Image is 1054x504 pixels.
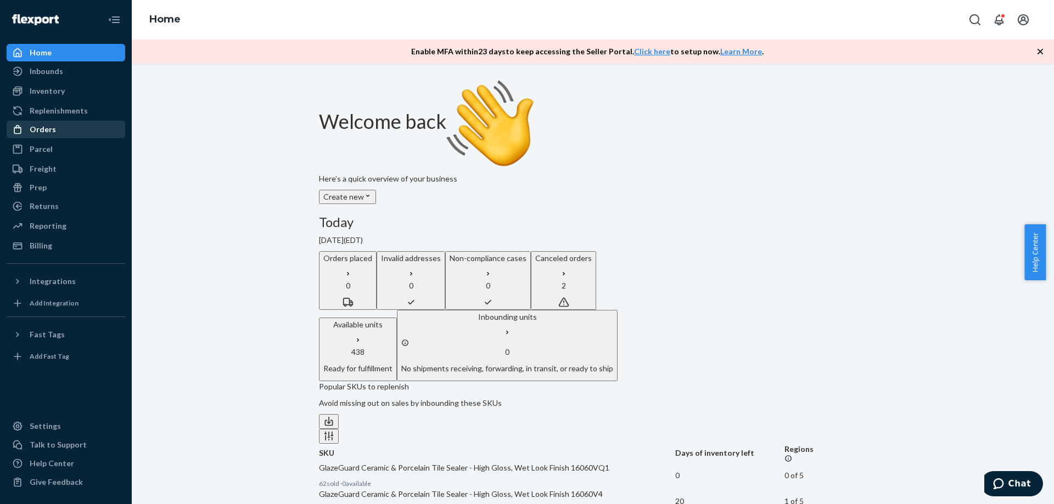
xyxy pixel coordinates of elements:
div: Integrations [30,276,76,287]
div: Returns [30,201,59,212]
div: Help Center [30,458,74,469]
button: Give Feedback [7,473,125,491]
p: Canceled orders [535,253,592,264]
span: 0 [342,479,346,488]
th: SKU [319,444,675,462]
div: Home [30,47,52,58]
p: Avoid missing out on sales by inbounding these SKUs [319,398,867,409]
span: 2 [562,281,566,290]
div: Billing [30,240,52,251]
h3: Today [319,215,867,229]
a: Add Integration [7,295,125,312]
span: 62 [319,479,327,488]
a: Learn More [720,47,762,56]
button: Fast Tags [7,326,125,343]
span: 0 [486,281,490,290]
button: Canceled orders 2 [531,251,596,310]
span: 0 [346,281,350,290]
a: Replenishments [7,102,125,120]
p: Enable MFA within 23 days to keep accessing the Seller Portal. to setup now. . [411,46,764,57]
a: Freight [7,160,125,178]
div: Reporting [30,220,66,231]
th: Days of inventory left [675,444,785,462]
button: Invalid addresses 0 [377,251,445,310]
div: Talk to Support [30,439,87,450]
button: Available units438Ready for fulfillment [319,318,397,381]
a: Home [149,13,181,25]
p: [DATE] ( EDT ) [319,235,867,246]
div: 0 of 5 [784,470,867,481]
a: Reporting [7,217,125,235]
a: Add Fast Tag [7,348,125,365]
button: Inbounding units0No shipments receiving, forwarding, in transit, or ready to ship [397,310,618,381]
a: Prep [7,179,125,196]
a: Inbounds [7,63,125,80]
div: Inventory [30,86,65,97]
p: Non-compliance cases [450,253,526,264]
p: Orders placed [323,253,372,264]
a: Settings [7,417,125,435]
p: Inbounding units [401,312,613,322]
p: Available units [323,319,393,330]
a: Returns [7,197,125,215]
a: Home [7,44,125,61]
p: sold · available [319,479,675,488]
p: GlazeGuard Ceramic & Porcelain Tile Sealer - High Gloss, Wet Look Finish 16060V4 [319,489,675,500]
div: Settings [30,421,61,432]
ol: breadcrumbs [141,4,189,36]
p: Here’s a quick overview of your business [319,173,867,184]
span: 438 [351,347,365,356]
button: Orders placed 0 [319,251,377,310]
button: Help Center [1024,224,1046,280]
div: Inbounds [30,66,63,77]
button: Talk to Support [7,436,125,454]
h1: Welcome back [319,80,867,168]
button: Open notifications [988,9,1010,31]
div: Add Fast Tag [30,352,69,361]
p: No shipments receiving, forwarding, in transit, or ready to ship [401,363,613,374]
a: Orders [7,121,125,138]
p: Invalid addresses [381,253,441,264]
button: Open Search Box [964,9,986,31]
a: Click here [634,47,670,56]
div: Freight [30,163,57,174]
div: Give Feedback [30,477,83,488]
div: Add Integration [30,298,79,308]
p: Popular SKUs to replenish [319,381,867,392]
div: Regions [784,444,867,462]
div: Prep [30,182,47,193]
img: hand-wave emoji [446,80,534,168]
button: Open account menu [1012,9,1034,31]
span: 0 [409,281,413,290]
button: Create new [319,190,376,204]
p: GlazeGuard Ceramic & Porcelain Tile Sealer - High Gloss, Wet Look Finish 16060VQ1 [319,462,675,473]
span: 0 [505,347,509,356]
iframe: Opens a widget where you can chat to one of our agents [984,471,1043,499]
div: 0 [675,470,785,481]
div: Replenishments [30,105,88,116]
div: Orders [30,124,56,135]
p: Ready for fulfillment [323,363,393,374]
a: Parcel [7,140,125,158]
img: Flexport logo [12,14,59,25]
button: Close Navigation [103,9,125,31]
div: Fast Tags [30,329,65,340]
button: Non-compliance cases 0 [445,251,531,310]
button: Integrations [7,273,125,290]
a: Billing [7,237,125,254]
div: Parcel [30,144,53,155]
a: Help Center [7,455,125,472]
a: Inventory [7,82,125,100]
